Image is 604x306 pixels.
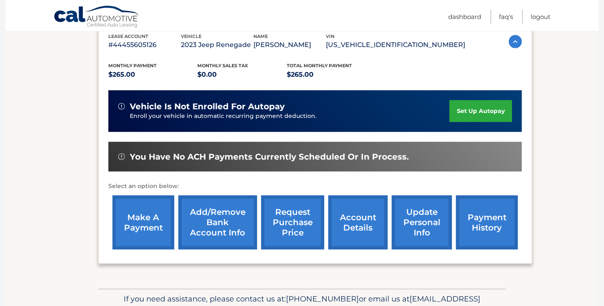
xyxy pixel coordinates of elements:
[326,33,335,39] span: vin
[108,69,198,80] p: $265.00
[118,153,125,160] img: alert-white.svg
[108,33,148,39] span: lease account
[261,195,324,250] a: request purchase price
[448,10,481,24] a: Dashboard
[118,103,125,110] img: alert-white.svg
[130,112,449,121] p: Enroll your vehicle in automatic recurring payment deduction.
[509,35,522,48] img: accordion-active.svg
[499,10,513,24] a: FAQ's
[328,195,388,250] a: account details
[326,39,465,51] p: [US_VEHICLE_IDENTIFICATION_NUMBER]
[108,181,522,191] p: Select an option below:
[198,63,248,68] span: Monthly sales Tax
[108,39,181,51] p: #44455605126
[181,39,253,51] p: 2023 Jeep Renegade
[181,33,201,39] span: vehicle
[253,39,326,51] p: [PERSON_NAME]
[130,101,285,112] span: vehicle is not enrolled for autopay
[449,100,512,122] a: set up autopay
[531,10,550,24] a: Logout
[130,152,409,162] span: You have no ACH payments currently scheduled or in process.
[54,5,140,29] a: Cal Automotive
[112,195,174,250] a: make a payment
[108,63,157,68] span: Monthly Payment
[456,195,518,250] a: payment history
[287,69,376,80] p: $265.00
[178,195,257,250] a: Add/Remove bank account info
[286,294,359,304] span: [PHONE_NUMBER]
[198,69,287,80] p: $0.00
[287,63,352,68] span: Total Monthly Payment
[253,33,268,39] span: name
[392,195,452,250] a: update personal info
